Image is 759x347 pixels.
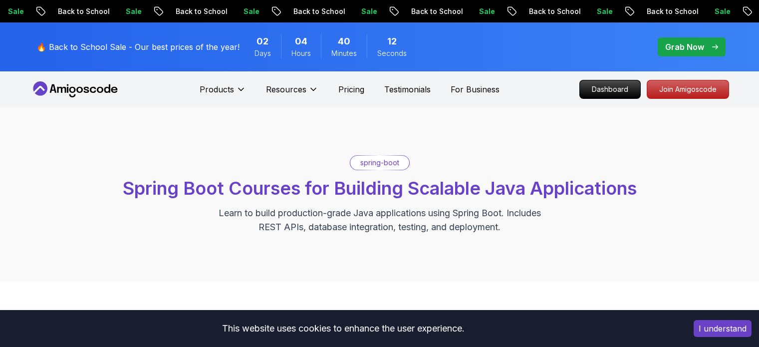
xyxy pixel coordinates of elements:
[451,83,500,95] a: For Business
[226,6,257,16] p: Sale
[343,6,375,16] p: Sale
[266,83,306,95] p: Resources
[629,6,697,16] p: Back to School
[200,83,246,103] button: Products
[212,206,547,234] p: Learn to build production-grade Java applications using Spring Boot. Includes REST APIs, database...
[291,48,311,58] span: Hours
[579,80,641,99] a: Dashboard
[377,48,407,58] span: Seconds
[647,80,729,98] p: Join Amigoscode
[275,6,343,16] p: Back to School
[256,34,268,48] span: 2 Days
[338,83,364,95] a: Pricing
[579,6,611,16] p: Sale
[123,177,637,199] span: Spring Boot Courses for Building Scalable Java Applications
[647,80,729,99] a: Join Amigoscode
[511,6,579,16] p: Back to School
[580,80,640,98] p: Dashboard
[461,6,493,16] p: Sale
[254,48,271,58] span: Days
[7,318,679,340] div: This website uses cookies to enhance the user experience.
[360,158,399,168] p: spring-boot
[331,48,357,58] span: Minutes
[338,34,350,48] span: 40 Minutes
[387,34,397,48] span: 12 Seconds
[697,6,729,16] p: Sale
[295,34,307,48] span: 4 Hours
[694,320,752,337] button: Accept cookies
[393,6,461,16] p: Back to School
[158,6,226,16] p: Back to School
[36,41,240,53] p: 🔥 Back to School Sale - Our best prices of the year!
[200,83,234,95] p: Products
[266,83,318,103] button: Resources
[108,6,140,16] p: Sale
[40,6,108,16] p: Back to School
[665,41,704,53] p: Grab Now
[384,83,431,95] a: Testimonials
